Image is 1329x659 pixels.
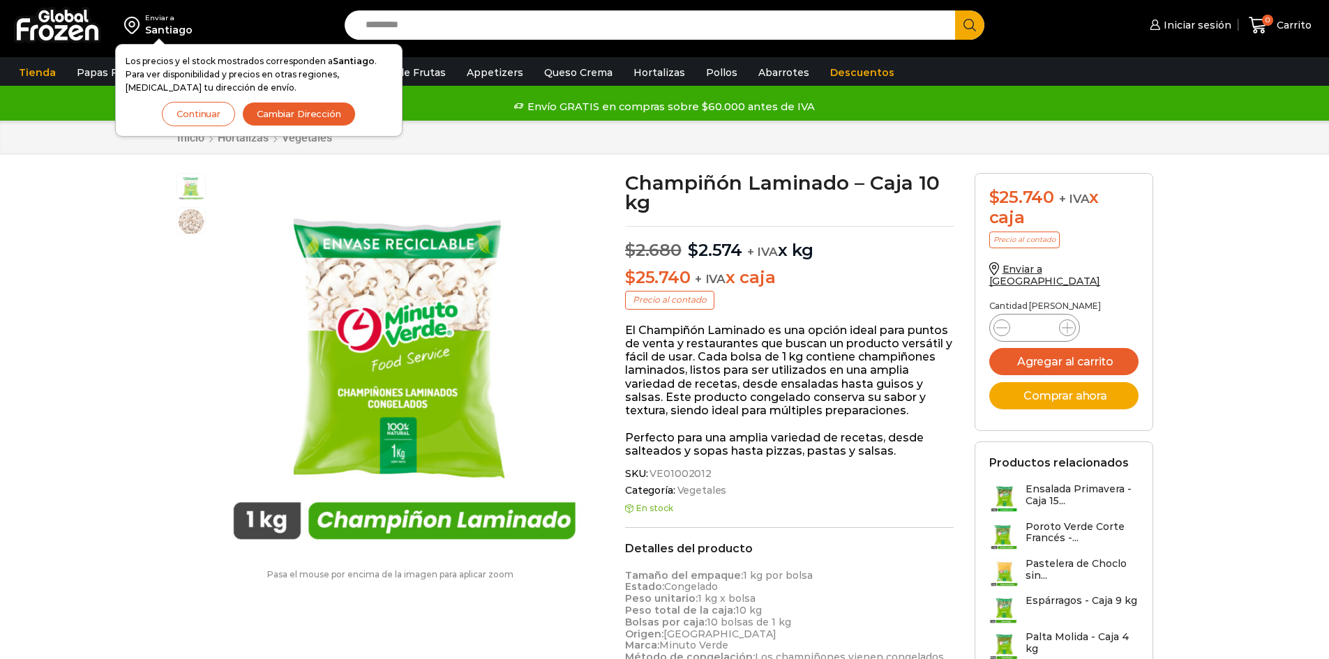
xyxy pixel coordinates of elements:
a: Hortalizas [217,131,269,144]
strong: Peso total de la caja: [625,604,735,616]
p: x kg [625,226,954,261]
h3: Ensalada Primavera - Caja 15... [1026,483,1139,507]
a: Ensalada Primavera - Caja 15... [989,483,1139,513]
a: Iniciar sesión [1146,11,1231,39]
span: cahmp-laminado [177,174,205,202]
strong: Tamaño del empaque: [625,569,743,582]
strong: Origen: [625,628,663,640]
strong: Marca: [625,639,659,651]
h3: Palta Molida - Caja 4 kg [1026,631,1139,655]
span: champiñon laminado [177,208,205,236]
div: Santiago [145,23,193,37]
strong: Bolsas por caja: [625,616,707,628]
span: VE01002012 [647,468,712,480]
input: Product quantity [1021,318,1048,338]
span: $ [989,187,1000,207]
bdi: 2.574 [688,240,742,260]
h1: Champiñón Laminado – Caja 10 kg [625,173,954,212]
a: Queso Crema [537,59,620,86]
span: Categoría: [625,485,954,497]
span: Iniciar sesión [1160,18,1231,32]
a: Appetizers [460,59,530,86]
bdi: 25.740 [989,187,1054,207]
p: El Champiñón Laminado es una opción ideal para puntos de venta y restaurantes que buscan un produ... [625,324,954,417]
span: + IVA [747,245,778,259]
p: Perfecto para una amplia variedad de recetas, desde salteados y sopas hasta pizzas, pastas y salsas. [625,431,954,457]
div: x caja [989,188,1139,228]
a: Vegetales [281,131,333,144]
a: Pastelera de Choclo sin... [989,558,1139,588]
a: Espárragos - Caja 9 kg [989,595,1137,624]
p: Cantidad [PERSON_NAME] [989,301,1139,311]
a: Enviar a [GEOGRAPHIC_DATA] [989,263,1101,287]
a: Pulpa de Frutas [359,59,453,86]
p: En stock [625,503,954,513]
button: Comprar ahora [989,382,1139,409]
p: Pasa el mouse por encima de la imagen para aplicar zoom [177,570,605,580]
button: Cambiar Dirección [242,102,356,126]
a: Tienda [12,59,63,86]
span: $ [625,267,636,287]
p: Precio al contado [989,232,1060,248]
a: Abarrotes [751,59,816,86]
h3: Pastelera de Choclo sin... [1026,558,1139,582]
a: Hortalizas [626,59,692,86]
a: Inicio [177,131,205,144]
button: Search button [955,10,984,40]
h2: Detalles del producto [625,542,954,555]
span: SKU: [625,468,954,480]
img: address-field-icon.svg [124,13,145,37]
h3: Poroto Verde Corte Francés -... [1026,521,1139,545]
strong: Peso unitario: [625,592,698,605]
a: Pollos [699,59,744,86]
span: 0 [1262,15,1273,26]
h3: Espárragos - Caja 9 kg [1026,595,1137,607]
bdi: 25.740 [625,267,690,287]
strong: Estado: [625,580,664,593]
span: Carrito [1273,18,1312,32]
h2: Productos relacionados [989,456,1129,469]
strong: Santiago [333,56,375,66]
a: Vegetales [675,485,727,497]
div: Enviar a [145,13,193,23]
p: x caja [625,268,954,288]
button: Continuar [162,102,235,126]
span: + IVA [1059,192,1090,206]
p: Precio al contado [625,291,714,309]
a: Poroto Verde Corte Francés -... [989,521,1139,551]
span: $ [625,240,636,260]
span: + IVA [695,272,726,286]
p: Los precios y el stock mostrados corresponden a . Para ver disponibilidad y precios en otras regi... [126,54,392,95]
a: Descuentos [823,59,901,86]
a: 0 Carrito [1245,9,1315,42]
nav: Breadcrumb [177,131,333,144]
span: $ [688,240,698,260]
bdi: 2.680 [625,240,682,260]
img: cahmp-laminado [213,173,596,556]
a: Papas Fritas [70,59,147,86]
div: 1 / 2 [213,173,596,556]
button: Agregar al carrito [989,348,1139,375]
